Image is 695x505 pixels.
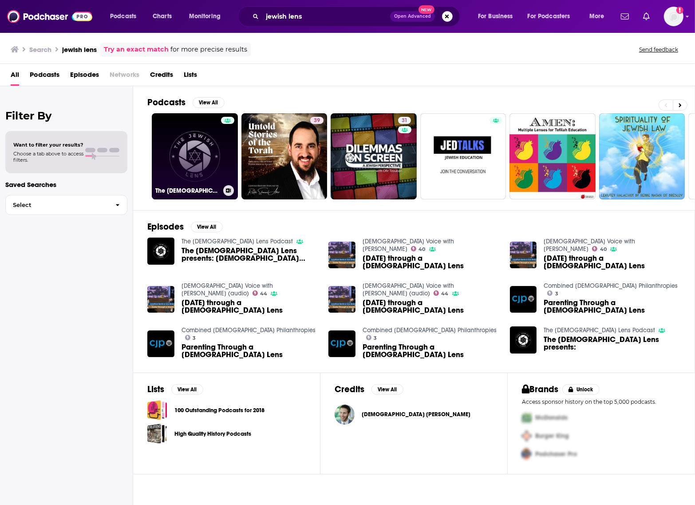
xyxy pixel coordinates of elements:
[183,9,232,24] button: open menu
[104,9,148,24] button: open menu
[664,7,683,26] span: Logged in as ereardon
[331,113,417,199] a: 31
[335,405,355,425] img: Rabbi Lex Rofeberg
[150,68,173,86] a: Credits
[544,336,680,351] span: The [DEMOGRAPHIC_DATA] Lens presents:
[510,242,537,269] img: Easter through a Jewish Lens
[335,384,403,395] a: CreditsView All
[147,400,167,420] a: 100 Outstanding Podcasts for 2018
[535,414,568,421] span: McDonalds
[510,286,537,313] img: Parenting Through a Jewish Lens
[544,238,635,253] a: Jewish Voice with Jonathan Bernis
[182,299,318,314] a: Easter through a Jewish Lens
[104,44,169,55] a: Try an exact match
[147,384,203,395] a: ListsView All
[544,299,680,314] span: Parenting Through a [DEMOGRAPHIC_DATA] Lens
[522,9,583,24] button: open menu
[182,299,318,314] span: [DATE] through a [DEMOGRAPHIC_DATA] Lens
[191,222,223,232] button: View All
[189,10,221,23] span: Monitoring
[30,68,59,86] span: Podcasts
[182,247,318,262] a: The Jewish Lens presents: Jewish Activist Shabbos Kestenbaum!
[147,424,167,444] a: High Quality History Podcasts
[419,247,426,251] span: 40
[174,406,265,415] a: 100 Outstanding Podcasts for 2018
[589,10,604,23] span: More
[636,46,681,53] button: Send feedback
[328,242,355,269] img: Easter through a Jewish Lens
[472,9,524,24] button: open menu
[411,246,426,251] a: 40
[5,180,127,189] p: Saved Searches
[374,336,377,340] span: 3
[147,238,174,265] img: The Jewish Lens presents: Jewish Activist Shabbos Kestenbaum!
[366,335,377,340] a: 3
[419,5,434,14] span: New
[182,282,273,297] a: Jewish Voice with Jonathan Bernis (audio)
[155,187,220,195] h3: The [DEMOGRAPHIC_DATA] Lens Podcast
[182,247,318,262] span: The [DEMOGRAPHIC_DATA] Lens presents: [DEMOGRAPHIC_DATA] Activist Shabbos [PERSON_NAME]!
[147,9,177,24] a: Charts
[478,10,513,23] span: For Business
[260,292,267,296] span: 44
[241,113,328,199] a: 39
[171,384,203,395] button: View All
[362,411,470,418] span: [DEMOGRAPHIC_DATA] [PERSON_NAME]
[5,195,127,215] button: Select
[182,343,318,358] span: Parenting Through a [DEMOGRAPHIC_DATA] Lens
[5,109,127,122] h2: Filter By
[363,254,499,270] span: [DATE] through a [DEMOGRAPHIC_DATA] Lens
[544,299,680,314] a: Parenting Through a Jewish Lens
[13,142,83,148] span: Want to filter your results?
[402,116,407,125] span: 31
[363,343,499,358] a: Parenting Through a Jewish Lens
[310,117,324,124] a: 39
[510,326,537,354] a: The Jewish Lens presents:
[664,7,683,26] img: User Profile
[147,286,174,313] a: Easter through a Jewish Lens
[110,10,136,23] span: Podcasts
[583,9,616,24] button: open menu
[182,238,293,245] a: The Jewish Lens Podcast
[363,326,497,334] a: Combined Jewish Philanthropies
[434,290,449,296] a: 44
[147,97,225,108] a: PodcastsView All
[153,10,172,23] span: Charts
[522,398,680,405] p: Access sponsor history on the top 5,000 podcasts.
[147,384,164,395] h2: Lists
[335,400,493,429] button: Rabbi Lex RofebergRabbi Lex Rofeberg
[328,286,355,313] img: Easter through a Jewish Lens
[110,68,139,86] span: Networks
[362,411,470,418] a: Rabbi Lex Rofeberg
[518,445,535,463] img: Third Pro Logo
[152,113,238,199] a: The [DEMOGRAPHIC_DATA] Lens Podcast
[371,384,403,395] button: View All
[328,330,355,358] img: Parenting Through a Jewish Lens
[335,384,364,395] h2: Credits
[182,343,318,358] a: Parenting Through a Jewish Lens
[170,44,247,55] span: for more precise results
[11,68,19,86] a: All
[535,450,577,458] span: Podchaser Pro
[147,330,174,358] img: Parenting Through a Jewish Lens
[363,282,454,297] a: Jewish Voice with Jonathan Bernis (audio)
[547,290,558,296] a: 3
[664,7,683,26] button: Show profile menu
[147,221,223,232] a: EpisodesView All
[314,116,320,125] span: 39
[253,290,268,296] a: 44
[363,299,499,314] a: Easter through a Jewish Lens
[174,429,251,439] a: High Quality History Podcasts
[70,68,99,86] a: Episodes
[522,384,559,395] h2: Brands
[193,97,225,108] button: View All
